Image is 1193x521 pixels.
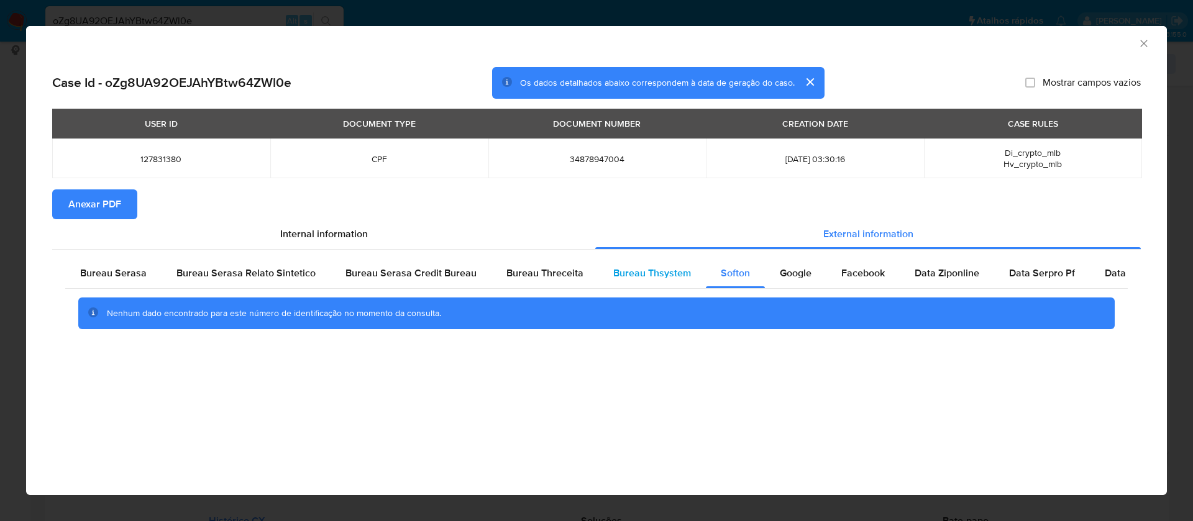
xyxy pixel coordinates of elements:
[1025,78,1035,88] input: Mostrar campos vazios
[721,153,909,165] span: [DATE] 03:30:16
[1005,147,1061,159] span: Di_crypto_mlb
[336,113,423,134] div: DOCUMENT TYPE
[721,266,750,280] span: Softon
[795,67,825,97] button: cerrar
[546,113,648,134] div: DOCUMENT NUMBER
[67,153,255,165] span: 127831380
[52,75,291,91] h2: Case Id - oZg8UA92OEJAhYBtw64ZWl0e
[915,266,979,280] span: Data Ziponline
[280,227,368,241] span: Internal information
[65,258,1128,288] div: Detailed external info
[52,189,137,219] button: Anexar PDF
[176,266,316,280] span: Bureau Serasa Relato Sintetico
[613,266,691,280] span: Bureau Thsystem
[1009,266,1075,280] span: Data Serpro Pf
[1003,158,1062,170] span: Hv_crypto_mlb
[1000,113,1066,134] div: CASE RULES
[780,266,811,280] span: Google
[503,153,692,165] span: 34878947004
[137,113,185,134] div: USER ID
[1138,37,1149,48] button: Fechar a janela
[823,227,913,241] span: External information
[1043,76,1141,89] span: Mostrar campos vazios
[775,113,856,134] div: CREATION DATE
[506,266,583,280] span: Bureau Threceita
[107,307,441,319] span: Nenhum dado encontrado para este número de identificação no momento da consulta.
[520,76,795,89] span: Os dados detalhados abaixo correspondem à data de geração do caso.
[285,153,473,165] span: CPF
[52,219,1141,249] div: Detailed info
[1105,266,1170,280] span: Data Serpro Pj
[68,191,121,218] span: Anexar PDF
[841,266,885,280] span: Facebook
[345,266,477,280] span: Bureau Serasa Credit Bureau
[26,26,1167,495] div: closure-recommendation-modal
[80,266,147,280] span: Bureau Serasa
